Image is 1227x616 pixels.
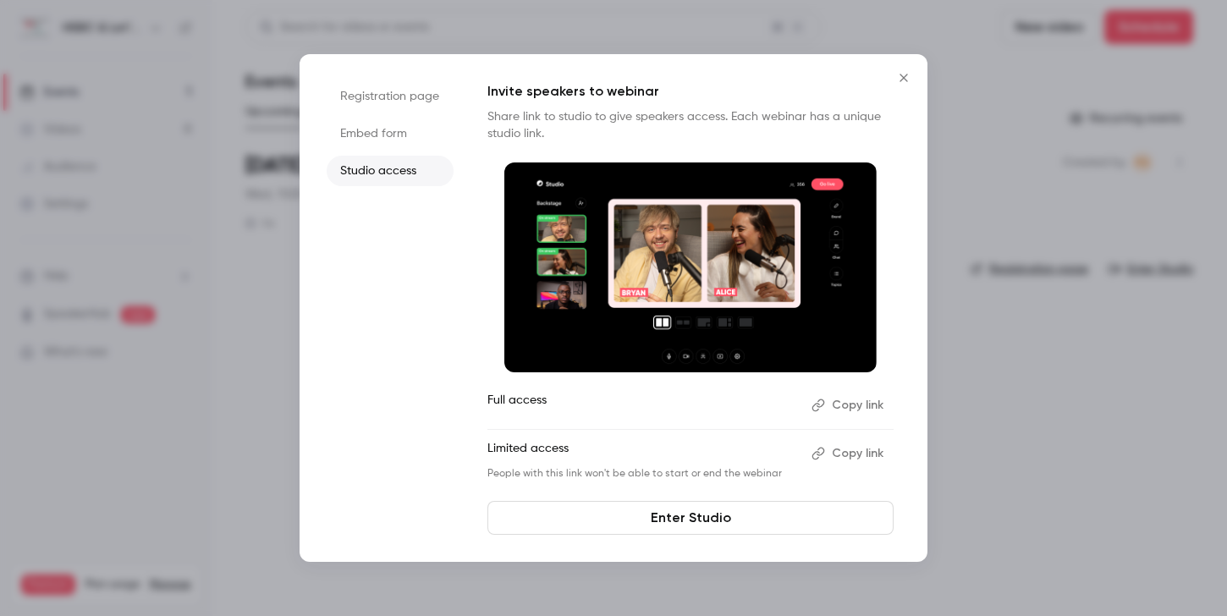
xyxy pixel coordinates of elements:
[487,108,894,142] p: Share link to studio to give speakers access. Each webinar has a unique studio link.
[805,440,894,467] button: Copy link
[487,81,894,102] p: Invite speakers to webinar
[327,81,454,112] li: Registration page
[805,392,894,419] button: Copy link
[487,392,798,419] p: Full access
[504,162,877,372] img: Invite speakers to webinar
[487,440,798,467] p: Limited access
[327,118,454,149] li: Embed form
[887,61,921,95] button: Close
[487,501,894,535] a: Enter Studio
[487,467,798,481] p: People with this link won't be able to start or end the webinar
[327,156,454,186] li: Studio access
